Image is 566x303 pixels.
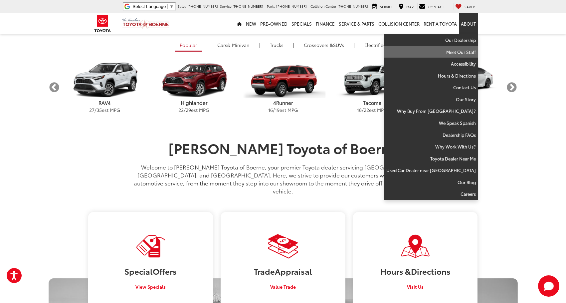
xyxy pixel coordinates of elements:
[357,107,362,113] span: 18
[151,62,236,98] img: Toyota Highlander
[132,4,174,9] a: Select Language​
[370,3,395,10] a: Service
[275,107,280,113] span: 19
[417,3,446,10] a: Contact
[299,39,349,51] a: SUVs
[310,4,336,9] span: Collision Center
[384,58,478,70] a: Accessibility: Opens in a new tab
[400,234,431,259] img: Visit Our Dealership
[96,107,102,113] span: 35
[267,4,275,9] span: Parts
[239,99,328,106] p: 4Runner
[384,117,478,129] a: We Speak Spanish
[122,18,170,30] img: Vic Vaughan Toyota of Boerne
[384,176,478,188] a: Our Blog
[314,13,337,34] a: Finance
[328,107,417,113] p: / est MPG
[49,56,518,119] aside: carousel
[135,234,166,259] img: Visit Our Dealership
[384,153,478,165] a: Toyota Dealer Near Me
[289,13,314,34] a: Specials
[239,107,328,113] p: / est MPG
[454,3,477,10] a: My Saved Vehicles
[169,4,174,9] span: ▼
[406,4,414,9] span: Map
[226,267,340,275] h3: Trade Appraisal
[358,267,472,275] h3: Hours & Directions
[364,107,369,113] span: 22
[241,62,325,98] img: Toyota 4Runner
[89,107,94,113] span: 27
[149,107,239,113] p: / est MPG
[380,4,393,9] span: Service
[384,141,478,153] a: Why Work With Us?
[352,42,356,48] li: |
[49,82,60,93] button: Previous
[149,99,239,106] p: Highlander
[337,13,376,34] a: Service & Parts: Opens in a new tab
[258,42,262,48] li: |
[178,4,186,9] span: Sales
[93,267,208,275] h3: Special Offers
[328,99,417,106] p: Tacoma
[128,140,438,155] h1: [PERSON_NAME] Toyota of Boerne
[337,4,368,9] span: [PHONE_NUMBER]
[167,4,168,9] span: ​
[244,13,258,34] a: New
[227,42,250,48] span: & Minivan
[270,283,296,290] span: Value Trade
[205,42,209,48] li: |
[135,283,166,290] span: View Specials
[60,107,149,113] p: / est MPG
[384,94,478,106] a: Our Story
[419,62,504,98] img: Toyota Camry
[459,13,478,34] a: About
[465,4,475,9] span: Saved
[212,39,255,51] a: Cars
[384,46,478,58] a: Meet Our Staff
[397,3,415,10] a: Map
[304,42,333,48] span: Crossovers &
[428,4,444,9] span: Contact
[187,4,218,9] span: [PHONE_NUMBER]
[359,39,391,51] a: Electrified
[384,164,478,176] a: Used Car Dealer near [GEOGRAPHIC_DATA]
[384,82,478,94] a: Contact Us
[178,107,184,113] span: 22
[186,107,191,113] span: 29
[291,42,296,48] li: |
[235,13,244,34] a: Home
[422,13,459,34] a: Rent a Toyota
[268,107,273,113] span: 16
[276,4,307,9] span: [PHONE_NUMBER]
[330,62,415,98] img: Toyota Tacoma
[268,234,298,259] img: Visit Our Dealership
[175,39,202,52] a: Popular
[233,4,263,9] span: [PHONE_NUMBER]
[538,275,559,297] button: Toggle Chat Window
[265,39,288,51] a: Trucks
[128,163,438,195] p: Welcome to [PERSON_NAME] Toyota of Boerne, your premier Toyota dealer servicing [GEOGRAPHIC_DATA]...
[407,283,424,290] span: Visit Us
[220,4,232,9] span: Service
[132,4,166,9] span: Select Language
[384,188,478,200] a: Careers
[376,13,422,34] a: Collision Center
[258,13,289,34] a: Pre-Owned
[384,70,478,82] a: Hours & Directions
[60,99,149,106] p: RAV4
[506,82,518,93] button: Next
[62,62,147,98] img: Toyota RAV4
[538,275,559,297] svg: Start Chat
[384,34,478,46] a: Our Dealership
[384,129,478,141] a: Dealership FAQs
[90,13,115,35] img: Toyota
[384,105,478,117] a: Why Buy From [GEOGRAPHIC_DATA]?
